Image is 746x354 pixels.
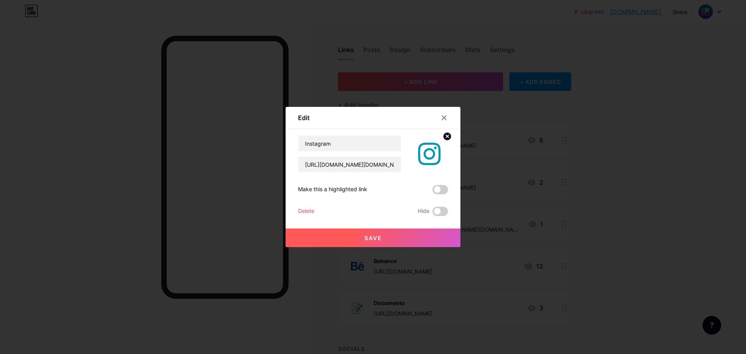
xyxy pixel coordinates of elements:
img: link_thumbnail [411,135,448,173]
div: Delete [298,207,314,216]
input: URL [298,157,401,172]
button: Save [286,228,460,247]
span: Save [364,235,382,241]
input: Title [298,136,401,151]
div: Edit [298,113,310,122]
span: Hide [418,207,429,216]
div: Make this a highlighted link [298,185,367,194]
